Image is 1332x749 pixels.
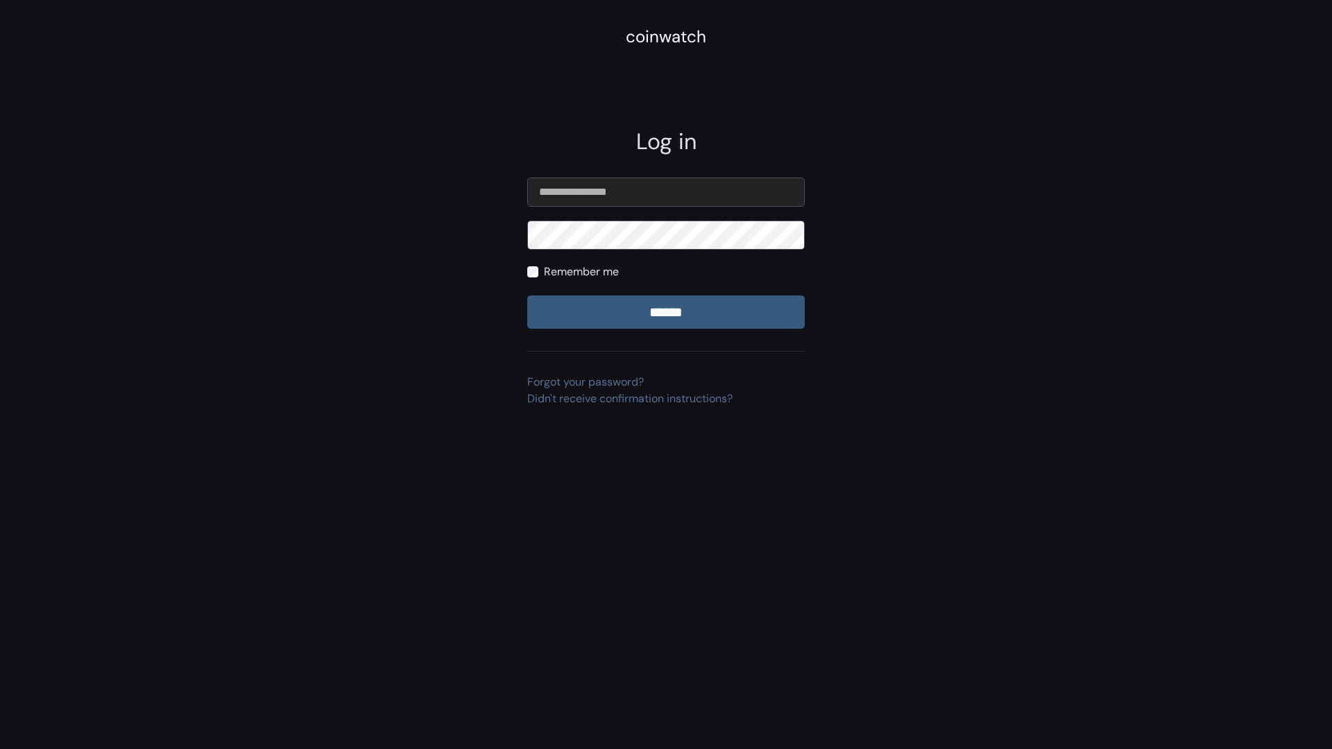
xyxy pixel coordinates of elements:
label: Remember me [544,264,619,280]
a: Forgot your password? [527,374,644,389]
h2: Log in [527,128,805,155]
a: Didn't receive confirmation instructions? [527,391,733,406]
a: coinwatch [626,31,706,46]
div: coinwatch [626,24,706,49]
